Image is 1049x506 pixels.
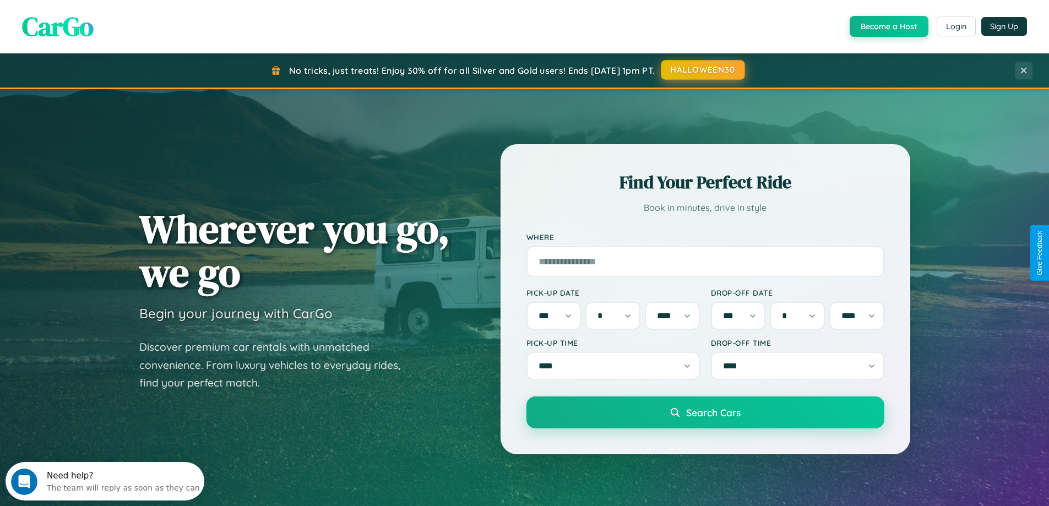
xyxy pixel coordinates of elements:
[1036,231,1043,275] div: Give Feedback
[526,170,884,194] h2: Find Your Perfect Ride
[711,338,884,347] label: Drop-off Time
[981,17,1027,36] button: Sign Up
[139,338,415,392] p: Discover premium car rentals with unmatched convenience. From luxury vehicles to everyday rides, ...
[686,406,741,418] span: Search Cars
[139,207,450,294] h1: Wherever you go, we go
[139,305,333,322] h3: Begin your journey with CarGo
[526,338,700,347] label: Pick-up Time
[4,4,205,35] div: Open Intercom Messenger
[11,469,37,495] iframe: Intercom live chat
[850,16,928,37] button: Become a Host
[22,8,94,45] span: CarGo
[711,288,884,297] label: Drop-off Date
[661,60,745,80] button: HALLOWEEN30
[526,288,700,297] label: Pick-up Date
[937,17,976,36] button: Login
[41,9,194,18] div: Need help?
[41,18,194,30] div: The team will reply as soon as they can
[6,462,204,500] iframe: Intercom live chat discovery launcher
[289,65,655,76] span: No tricks, just treats! Enjoy 30% off for all Silver and Gold users! Ends [DATE] 1pm PT.
[526,200,884,216] p: Book in minutes, drive in style
[526,232,884,242] label: Where
[526,396,884,428] button: Search Cars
